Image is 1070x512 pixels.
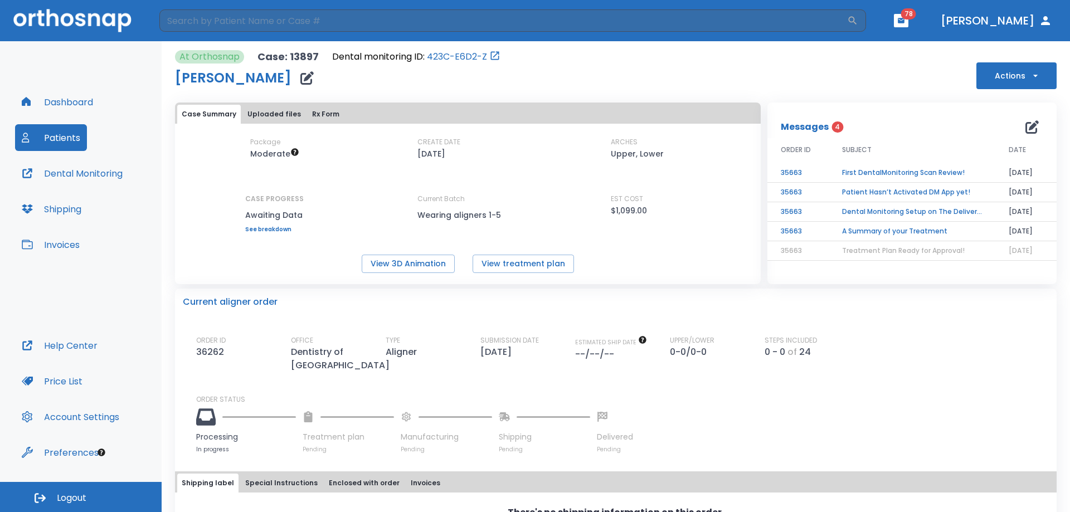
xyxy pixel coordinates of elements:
button: Special Instructions [241,474,322,493]
span: [DATE] [1009,246,1033,255]
td: First DentalMonitoring Scan Review! [829,163,995,183]
td: [DATE] [995,183,1057,202]
td: 35663 [767,222,829,241]
td: [DATE] [995,163,1057,183]
p: $1,099.00 [611,204,647,217]
p: Pending [303,445,394,454]
p: Awaiting Data [245,208,304,222]
p: Pending [401,445,492,454]
button: Rx Form [308,105,344,124]
p: Manufacturing [401,431,492,443]
button: Actions [976,62,1057,89]
div: tabs [177,474,1054,493]
div: Open patient in dental monitoring portal [332,50,500,64]
p: Current aligner order [183,295,278,309]
td: Patient Hasn’t Activated DM App yet! [829,183,995,202]
p: of [787,345,797,359]
p: Upper, Lower [611,147,664,160]
p: Pending [597,445,633,454]
button: Price List [15,368,89,394]
p: CREATE DATE [417,137,460,147]
span: 35663 [781,246,802,255]
input: Search by Patient Name or Case # [159,9,847,32]
td: 35663 [767,163,829,183]
p: Processing [196,431,296,443]
p: SUBMISSION DATE [480,335,539,345]
p: TYPE [386,335,400,345]
span: ORDER ID [781,145,811,155]
img: Orthosnap [13,9,132,32]
button: View treatment plan [473,255,574,273]
p: STEPS INCLUDED [765,335,817,345]
button: Account Settings [15,403,126,430]
p: EST COST [611,194,643,204]
button: Shipping [15,196,88,222]
p: CASE PROGRESS [245,194,304,204]
button: Patients [15,124,87,151]
p: In progress [196,445,296,454]
span: 4 [831,121,843,133]
p: Shipping [499,431,590,443]
button: Help Center [15,332,104,359]
p: Pending [499,445,590,454]
button: [PERSON_NAME] [936,11,1057,31]
a: 423C-E6D2-Z [427,50,487,64]
p: Aligner [386,345,421,359]
span: Treatment Plan Ready for Approval! [842,246,965,255]
p: 24 [799,345,811,359]
button: Preferences [15,439,105,466]
button: Invoices [406,474,445,493]
p: Dental monitoring ID: [332,50,425,64]
button: Uploaded files [243,105,305,124]
p: 36262 [196,345,228,359]
p: ORDER ID [196,335,226,345]
p: Case: 13897 [257,50,319,64]
a: See breakdown [245,226,304,233]
p: Messages [781,120,829,134]
td: [DATE] [995,222,1057,241]
button: Dashboard [15,89,100,115]
p: Treatment plan [303,431,394,443]
p: [DATE] [417,147,445,160]
button: Case Summary [177,105,241,124]
td: Dental Monitoring Setup on The Delivery Day [829,202,995,222]
div: tabs [177,105,758,124]
button: Dental Monitoring [15,160,129,187]
button: Enclosed with order [324,474,404,493]
p: Current Batch [417,194,518,204]
h1: [PERSON_NAME] [175,71,291,85]
p: ARCHES [611,137,638,147]
p: Dentistry of [GEOGRAPHIC_DATA] [291,345,394,372]
span: Up to 20 Steps (40 aligners) [250,148,299,159]
button: Invoices [15,231,86,258]
td: A Summary of your Treatment [829,222,995,241]
td: [DATE] [995,202,1057,222]
span: The date will be available after approving treatment plan [575,338,647,347]
button: Shipping label [177,474,239,493]
p: 0-0/0-0 [670,345,711,359]
p: Package [250,137,280,147]
p: 0 - 0 [765,345,785,359]
p: UPPER/LOWER [670,335,714,345]
p: ORDER STATUS [196,394,1049,404]
td: 35663 [767,202,829,222]
td: 35663 [767,183,829,202]
div: Tooltip anchor [96,447,106,457]
button: View 3D Animation [362,255,455,273]
span: SUBJECT [842,145,872,155]
p: At Orthosnap [179,50,240,64]
p: OFFICE [291,335,313,345]
span: 78 [901,8,916,19]
p: Wearing aligners 1-5 [417,208,518,222]
span: DATE [1009,145,1026,155]
p: --/--/-- [575,348,619,361]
